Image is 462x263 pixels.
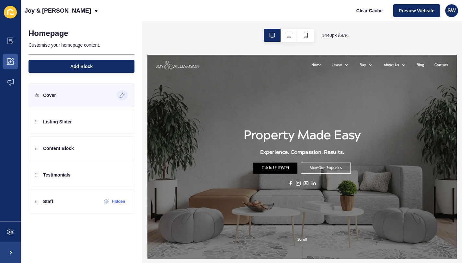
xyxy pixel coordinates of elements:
span: Add Block [70,63,93,70]
button: Add Block [29,60,134,73]
button: Preview Website [393,4,440,17]
p: Joy & [PERSON_NAME] [25,3,91,19]
span: 1440 px / 66 % [322,32,349,39]
h1: Homepage [29,29,68,38]
p: Listing Slider [43,119,72,125]
span: Preview Website [399,7,434,14]
img: Joy & Williamson Logo [13,6,78,25]
a: View Our Properties [231,163,307,179]
h2: Experience. Compassion. Results. [170,143,296,152]
a: Contact [433,12,454,19]
span: Clear Cache [356,7,383,14]
a: Blog [406,12,418,19]
a: Buy [320,12,329,19]
span: SW [447,7,456,14]
a: About Us [356,12,379,19]
p: Cover [43,92,56,98]
a: Talk to Us [DATE] [160,163,226,179]
label: Hidden [112,199,125,204]
h1: Property Made Easy [145,111,321,132]
p: Testimonials [43,172,71,178]
p: Content Block [43,145,74,152]
p: Customise your homepage content. [29,38,134,52]
button: Clear Cache [351,4,388,17]
a: Lease [278,12,294,19]
a: Home [247,12,263,19]
p: Staff [43,198,53,205]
